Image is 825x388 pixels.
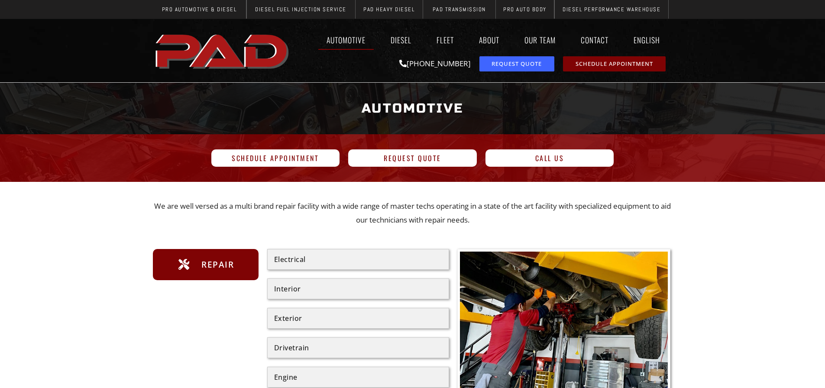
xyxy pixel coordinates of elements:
[274,344,442,351] div: Drivetrain
[274,315,442,322] div: Exterior
[232,155,319,162] span: Schedule Appointment
[563,6,660,12] span: Diesel Performance Warehouse
[535,155,564,162] span: Call Us
[274,256,442,263] div: Electrical
[384,155,441,162] span: Request Quote
[433,6,486,12] span: PAD Transmission
[318,30,374,50] a: Automotive
[492,61,542,67] span: Request Quote
[399,58,471,68] a: [PHONE_NUMBER]
[485,149,614,167] a: Call Us
[153,27,293,74] a: pro automotive and diesel home page
[255,6,346,12] span: Diesel Fuel Injection Service
[162,6,237,12] span: Pro Automotive & Diesel
[503,6,547,12] span: Pro Auto Body
[199,258,234,272] span: Repair
[382,30,420,50] a: Diesel
[153,27,293,74] img: The image shows the word "PAD" in bold, red, uppercase letters with a slight shadow effect.
[573,30,617,50] a: Contact
[479,56,554,71] a: request a service or repair quote
[274,285,442,292] div: Interior
[348,149,477,167] a: Request Quote
[157,92,668,125] h1: Automotive
[153,199,673,227] p: We are well versed as a multi brand repair facility with a wide range of master techs operating i...
[516,30,564,50] a: Our Team
[471,30,508,50] a: About
[563,56,666,71] a: schedule repair or service appointment
[293,30,673,50] nav: Menu
[363,6,414,12] span: PAD Heavy Diesel
[625,30,673,50] a: English
[211,149,340,167] a: Schedule Appointment
[274,374,442,381] div: Engine
[576,61,653,67] span: Schedule Appointment
[428,30,462,50] a: Fleet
